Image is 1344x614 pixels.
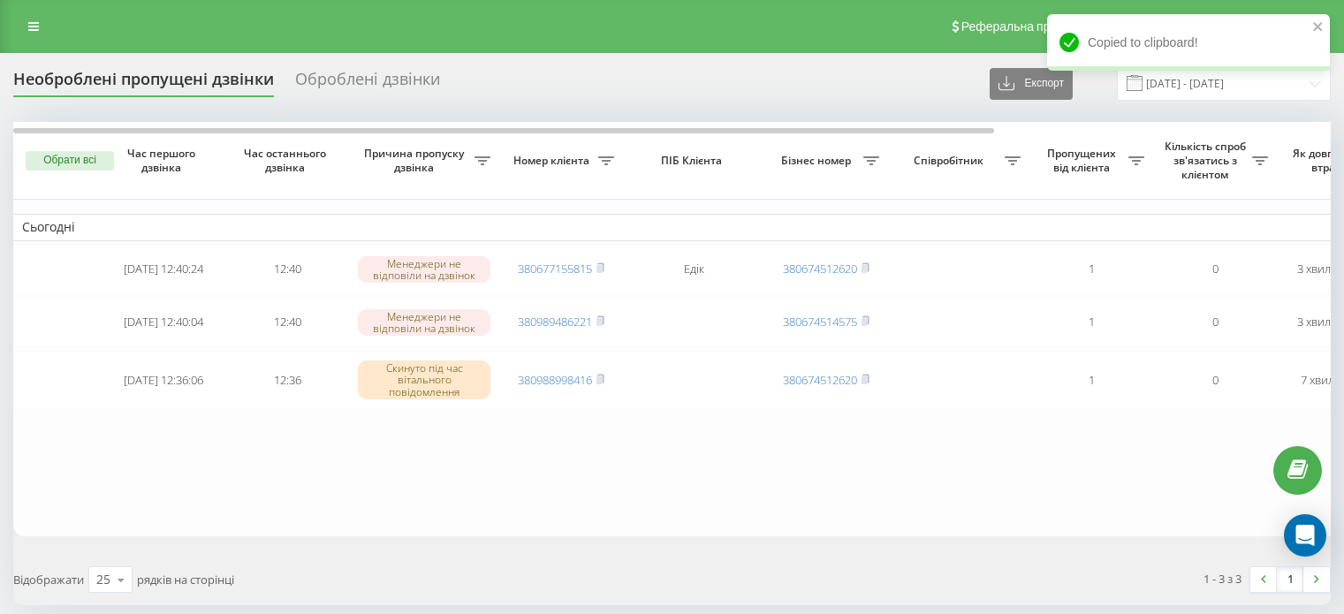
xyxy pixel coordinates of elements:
div: Copied to clipboard! [1047,14,1330,71]
span: Час першого дзвінка [116,147,211,174]
td: [DATE] 12:40:24 [102,245,225,294]
a: 380988998416 [518,372,592,388]
div: 1 - 3 з 3 [1204,570,1241,587]
span: Пропущених від клієнта [1038,147,1128,174]
td: 1 [1029,245,1153,294]
div: Менеджери не відповіли на дзвінок [358,309,490,336]
td: 12:40 [225,245,349,294]
div: Менеджери не відповіли на дзвінок [358,256,490,283]
a: 380674512620 [783,261,857,277]
td: 12:36 [225,351,349,409]
a: 1 [1277,567,1303,592]
span: Співробітник [897,154,1005,168]
td: 0 [1153,245,1277,294]
a: 380674514575 [783,314,857,330]
td: [DATE] 12:36:06 [102,351,225,409]
div: Скинуто під час вітального повідомлення [358,360,490,399]
button: Обрати всі [26,151,114,171]
div: Оброблені дзвінки [295,70,440,97]
span: Номер клієнта [508,154,598,168]
span: Час останнього дзвінка [239,147,335,174]
td: [DATE] 12:40:04 [102,298,225,347]
span: Кількість спроб зв'язатись з клієнтом [1162,140,1252,181]
span: ПІБ Клієнта [638,154,749,168]
span: Відображати [13,572,84,587]
td: 0 [1153,298,1277,347]
span: Причина пропуску дзвінка [358,147,475,174]
div: 25 [96,571,110,588]
button: close [1312,19,1325,36]
span: рядків на сторінці [137,572,234,587]
td: Едік [623,245,764,294]
a: 380677155815 [518,261,592,277]
button: Експорт [990,68,1073,100]
td: 1 [1029,351,1153,409]
td: 1 [1029,298,1153,347]
td: 12:40 [225,298,349,347]
td: 0 [1153,351,1277,409]
div: Open Intercom Messenger [1284,514,1326,557]
a: 380674512620 [783,372,857,388]
div: Необроблені пропущені дзвінки [13,70,274,97]
a: 380989486221 [518,314,592,330]
span: Бізнес номер [773,154,863,168]
span: Реферальна програма [961,19,1091,34]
